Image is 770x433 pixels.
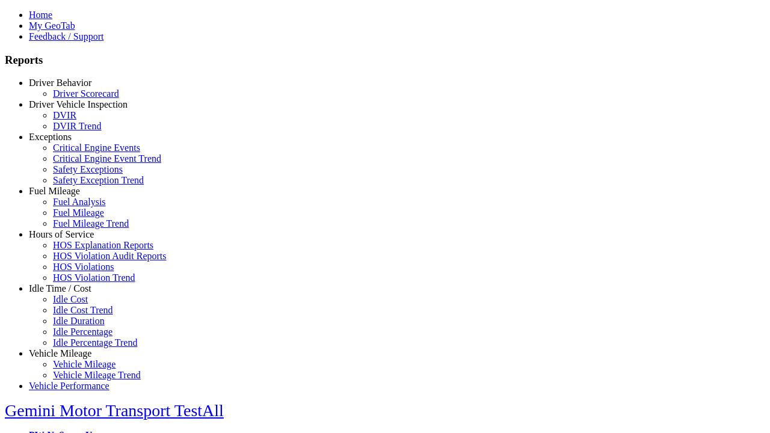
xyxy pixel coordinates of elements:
[29,31,103,41] a: Feedback / Support
[53,359,115,369] a: Vehicle Mileage
[29,10,52,20] a: Home
[53,110,76,120] a: DVIR
[53,218,129,229] a: Fuel Mileage Trend
[53,316,105,326] a: Idle Duration
[29,381,109,391] a: Vehicle Performance
[53,337,137,348] a: Idle Percentage Trend
[29,78,91,88] a: Driver Behavior
[53,251,167,261] a: HOS Violation Audit Reports
[29,20,75,31] a: My GeoTab
[53,143,140,153] a: Critical Engine Events
[29,229,94,239] a: Hours of Service
[53,305,113,315] a: Idle Cost Trend
[53,153,161,164] a: Critical Engine Event Trend
[53,370,141,380] a: Vehicle Mileage Trend
[53,240,153,250] a: HOS Explanation Reports
[53,197,106,207] a: Fuel Analysis
[5,401,224,420] a: Gemini Motor Transport TestAll
[53,175,144,185] a: Safety Exception Trend
[53,327,112,337] a: Idle Percentage
[5,54,765,67] h3: Reports
[29,348,91,358] a: Vehicle Mileage
[29,132,72,142] a: Exceptions
[53,294,88,304] a: Idle Cost
[53,262,114,272] a: HOS Violations
[53,88,119,99] a: Driver Scorecard
[29,186,80,196] a: Fuel Mileage
[53,121,101,131] a: DVIR Trend
[53,207,104,218] a: Fuel Mileage
[53,272,135,283] a: HOS Violation Trend
[29,283,91,293] a: Idle Time / Cost
[53,164,123,174] a: Safety Exceptions
[29,99,128,109] a: Driver Vehicle Inspection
